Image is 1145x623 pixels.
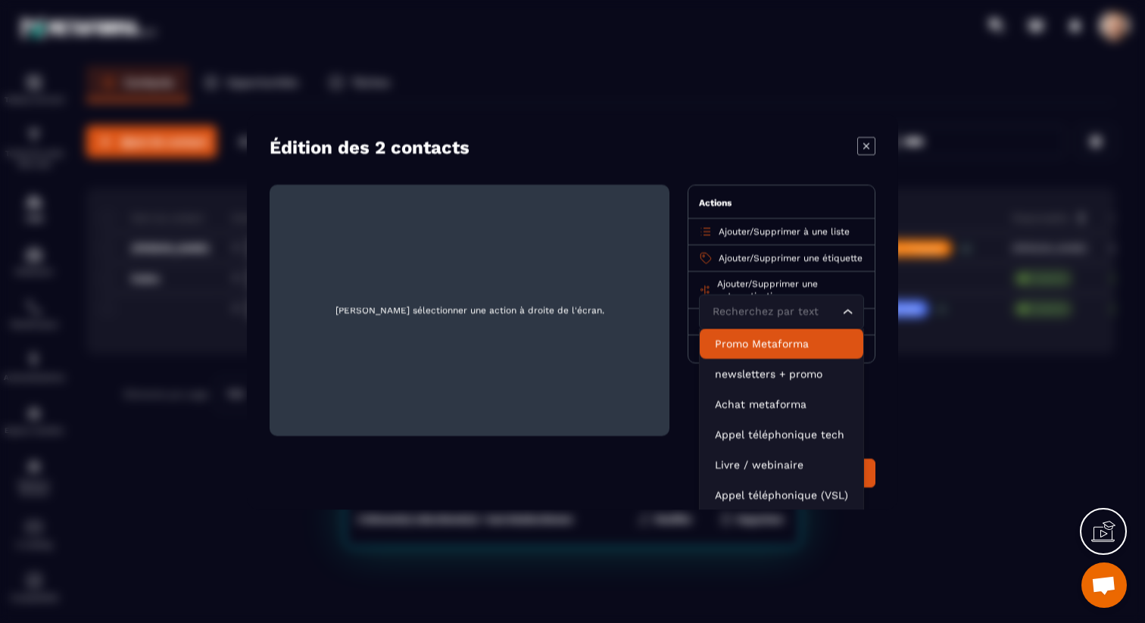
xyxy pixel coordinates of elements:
[699,294,864,329] div: Search for option
[715,456,848,472] p: Livre / webinaire
[715,487,848,502] p: Appel téléphonique (VSL)
[282,196,657,423] span: [PERSON_NAME] sélectionner une action à droite de l'écran.
[715,426,848,441] p: Appel téléphonique tech
[715,366,848,381] p: newsletters + promo
[709,303,839,319] input: Search for option
[753,226,850,236] span: Supprimer à une liste
[717,278,818,301] span: Supprimer une automatisation
[715,396,848,411] p: Achat metaforma
[717,277,864,301] p: /
[1081,562,1127,608] a: Ouvrir le chat
[717,278,748,288] span: Ajouter
[753,252,863,263] span: Supprimer une étiquette
[270,136,470,157] h4: Édition des 2 contacts
[719,251,863,263] p: /
[715,335,848,350] p: Promo Metaforma
[699,197,732,207] span: Actions
[719,252,750,263] span: Ajouter
[719,225,850,237] p: /
[719,226,750,236] span: Ajouter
